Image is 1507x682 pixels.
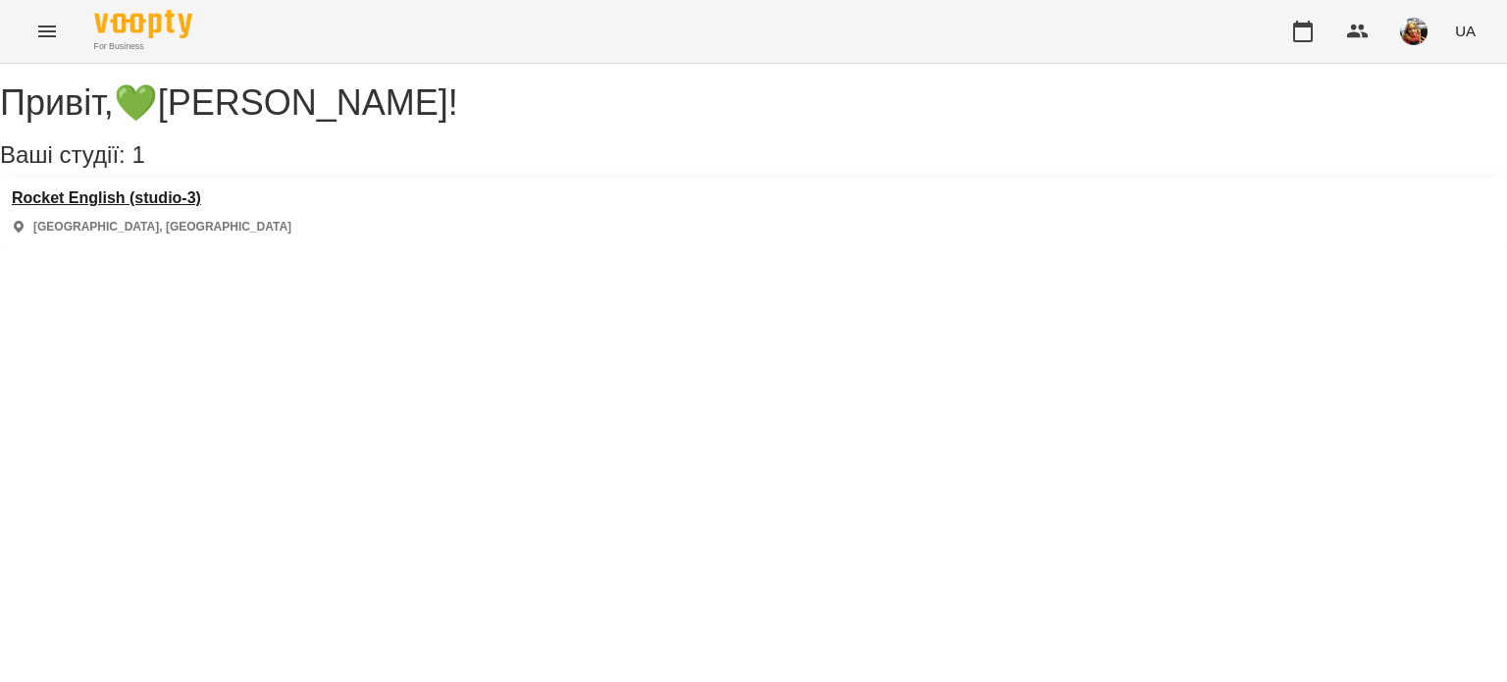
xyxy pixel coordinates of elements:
[1455,21,1476,41] span: UA
[1400,18,1428,45] img: edc150b1e3960c0f40dc8d3aa1737096.jpeg
[24,8,71,55] button: Menu
[1447,13,1483,49] button: UA
[33,219,291,236] p: [GEOGRAPHIC_DATA], [GEOGRAPHIC_DATA]
[94,10,192,38] img: Voopty Logo
[94,40,192,53] span: For Business
[131,141,144,168] span: 1
[12,189,291,207] a: Rocket English (studio-3)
